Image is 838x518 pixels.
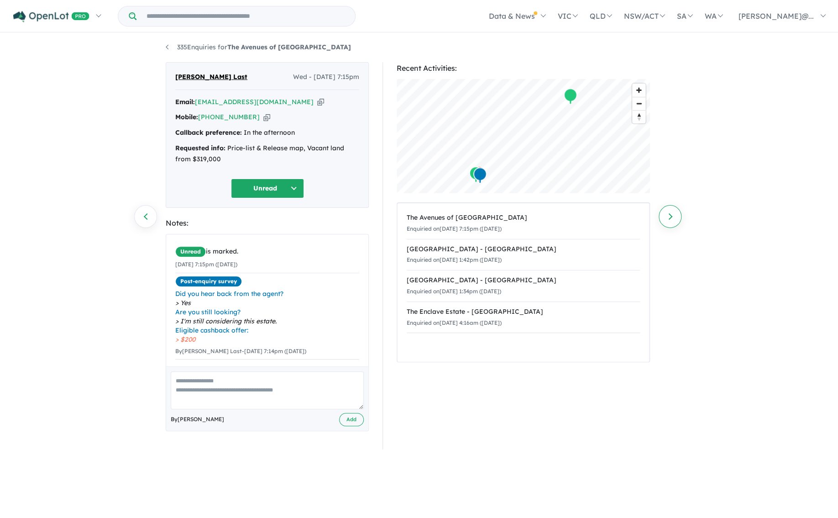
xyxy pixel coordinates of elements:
[407,319,502,326] small: Enquiried on [DATE] 4:16am ([DATE])
[472,166,486,183] div: Map marker
[227,43,351,51] strong: The Avenues of [GEOGRAPHIC_DATA]
[175,127,359,138] div: In the afternoon
[632,84,645,97] button: Zoom in
[175,326,248,334] i: Eligible cashback offer:
[175,261,237,268] small: [DATE] 7:15pm ([DATE])
[564,88,577,105] div: Map marker
[195,98,314,106] a: [EMAIL_ADDRESS][DOMAIN_NAME]
[175,289,359,298] span: Did you hear back from the agent?
[13,11,89,22] img: Openlot PRO Logo White
[632,110,645,123] button: Reset bearing to north
[175,113,198,121] strong: Mobile:
[175,348,306,354] small: By [PERSON_NAME] Last - [DATE] 7:14pm ([DATE])
[175,246,206,257] span: Unread
[166,43,351,51] a: 335Enquiries forThe Avenues of [GEOGRAPHIC_DATA]
[175,317,359,326] span: I'm still considering this estate.
[171,415,224,424] span: By [PERSON_NAME]
[231,179,304,198] button: Unread
[397,79,650,193] canvas: Map
[175,335,359,344] span: $200
[738,11,814,21] span: [PERSON_NAME]@...
[407,307,640,317] div: The Enclave Estate - [GEOGRAPHIC_DATA]
[175,246,359,257] div: is marked.
[198,113,260,121] a: [PHONE_NUMBER]
[407,208,640,239] a: The Avenues of [GEOGRAPHIC_DATA]Enquiried on[DATE] 7:15pm ([DATE])
[407,270,640,302] a: [GEOGRAPHIC_DATA] - [GEOGRAPHIC_DATA]Enquiried on[DATE] 1:34pm ([DATE])
[175,144,225,152] strong: Requested info:
[175,298,359,307] span: Yes
[166,217,369,229] div: Notes:
[632,97,645,110] button: Zoom out
[407,244,640,255] div: [GEOGRAPHIC_DATA] - [GEOGRAPHIC_DATA]
[175,98,195,106] strong: Email:
[407,275,640,286] div: [GEOGRAPHIC_DATA] - [GEOGRAPHIC_DATA]
[407,239,640,271] a: [GEOGRAPHIC_DATA] - [GEOGRAPHIC_DATA]Enquiried on[DATE] 1:42pm ([DATE])
[473,167,487,184] div: Map marker
[175,128,242,137] strong: Callback preference:
[397,62,650,74] div: Recent Activities:
[339,413,364,426] button: Add
[407,288,501,295] small: Enquiried on [DATE] 1:34pm ([DATE])
[138,6,353,26] input: Try estate name, suburb, builder or developer
[407,301,640,333] a: The Enclave Estate - [GEOGRAPHIC_DATA]Enquiried on[DATE] 4:16am ([DATE])
[263,112,270,122] button: Copy
[407,225,502,232] small: Enquiried on [DATE] 7:15pm ([DATE])
[166,42,672,53] nav: breadcrumb
[175,307,359,317] span: Are you still looking?
[175,143,359,165] div: Price-list & Release map, Vacant land from $319,000
[293,72,359,83] span: Wed - [DATE] 7:15pm
[175,72,247,83] span: [PERSON_NAME] Last
[407,256,502,263] small: Enquiried on [DATE] 1:42pm ([DATE])
[407,212,640,223] div: The Avenues of [GEOGRAPHIC_DATA]
[469,166,483,183] div: Map marker
[175,276,242,287] span: Post-enquiry survey
[317,97,324,107] button: Copy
